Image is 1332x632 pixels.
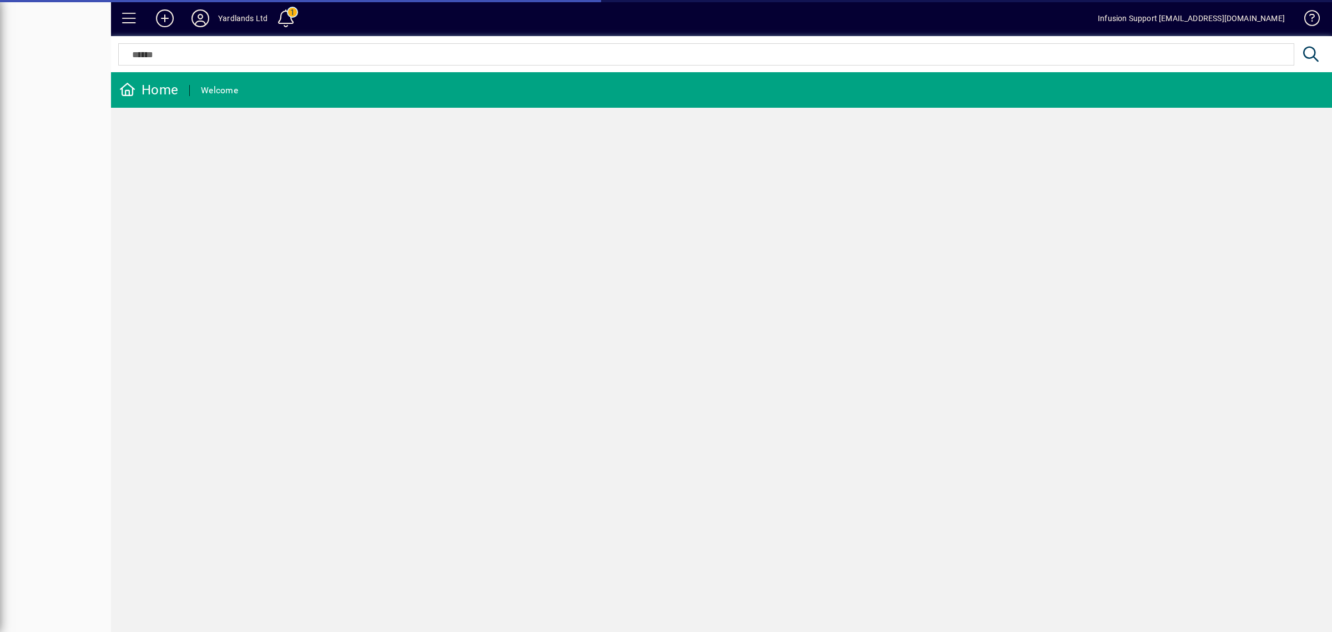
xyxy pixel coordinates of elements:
[218,9,268,27] div: Yardlands Ltd
[147,8,183,28] button: Add
[1098,9,1285,27] div: Infusion Support [EMAIL_ADDRESS][DOMAIN_NAME]
[183,8,218,28] button: Profile
[119,81,178,99] div: Home
[1296,2,1318,38] a: Knowledge Base
[201,82,238,99] div: Welcome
